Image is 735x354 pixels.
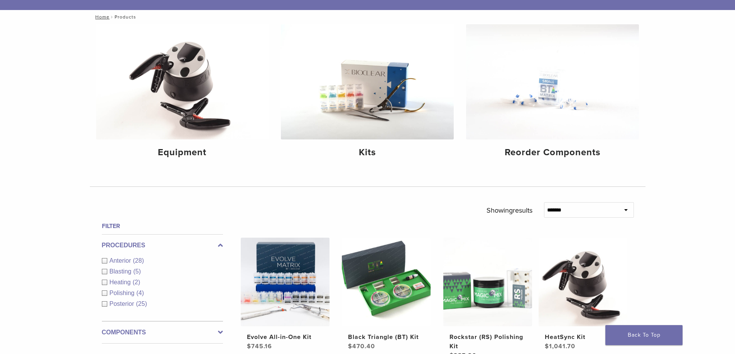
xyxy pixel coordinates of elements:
span: (28) [133,257,144,264]
h2: HeatSync Kit [545,332,621,342]
h2: Evolve All-in-One Kit [247,332,323,342]
h4: Equipment [102,146,263,159]
span: $ [247,342,251,350]
h2: Black Triangle (BT) Kit [348,332,424,342]
label: Components [102,328,223,337]
bdi: 745.16 [247,342,272,350]
span: $ [348,342,352,350]
span: $ [545,342,549,350]
a: Home [93,14,110,20]
span: Posterior [110,300,136,307]
span: Heating [110,279,133,285]
bdi: 1,041.70 [545,342,575,350]
img: Black Triangle (BT) Kit [342,238,431,326]
h4: Reorder Components [472,146,633,159]
a: Back To Top [605,325,683,345]
span: (4) [136,290,144,296]
nav: Products [90,10,645,24]
img: Evolve All-in-One Kit [241,238,329,326]
p: Showing results [487,202,532,218]
img: HeatSync Kit [539,238,627,326]
span: Polishing [110,290,137,296]
a: Evolve All-in-One KitEvolve All-in-One Kit $745.16 [240,238,330,351]
img: Equipment [96,24,269,139]
img: Kits [281,24,454,139]
img: Rockstar (RS) Polishing Kit [443,238,532,326]
a: Reorder Components [466,24,639,164]
span: Blasting [110,268,133,275]
a: Black Triangle (BT) KitBlack Triangle (BT) Kit $470.40 [341,238,431,351]
span: Anterior [110,257,133,264]
h4: Filter [102,221,223,231]
h4: Kits [287,146,448,159]
a: HeatSync KitHeatSync Kit $1,041.70 [538,238,628,351]
h2: Rockstar (RS) Polishing Kit [449,332,526,351]
span: (25) [136,300,147,307]
a: Equipment [96,24,269,164]
bdi: 470.40 [348,342,375,350]
span: (5) [133,268,141,275]
a: Kits [281,24,454,164]
span: (2) [133,279,140,285]
span: / [110,15,115,19]
label: Procedures [102,241,223,250]
img: Reorder Components [466,24,639,139]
